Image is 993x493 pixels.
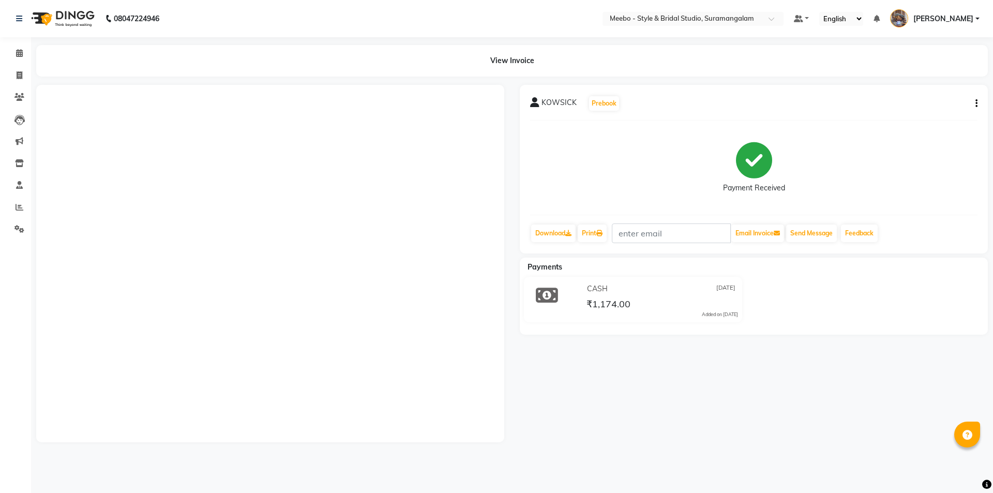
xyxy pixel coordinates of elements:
span: Payments [528,262,562,272]
input: enter email [612,223,731,243]
img: logo [26,4,97,33]
div: Payment Received [723,183,785,193]
iframe: chat widget [950,452,983,483]
a: Print [578,225,607,242]
a: Download [531,225,576,242]
span: KOWSICK [541,97,577,112]
div: Added on [DATE] [702,311,738,318]
span: [DATE] [716,283,735,294]
button: Email Invoice [731,225,784,242]
span: ₹1,174.00 [586,298,630,312]
button: Send Message [786,225,837,242]
img: Vigneshwaran Kumaresan [890,9,908,27]
div: View Invoice [36,45,988,77]
span: CASH [587,283,608,294]
b: 08047224946 [114,4,159,33]
span: [PERSON_NAME] [913,13,973,24]
button: Prebook [589,96,619,111]
a: Feedback [841,225,878,242]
